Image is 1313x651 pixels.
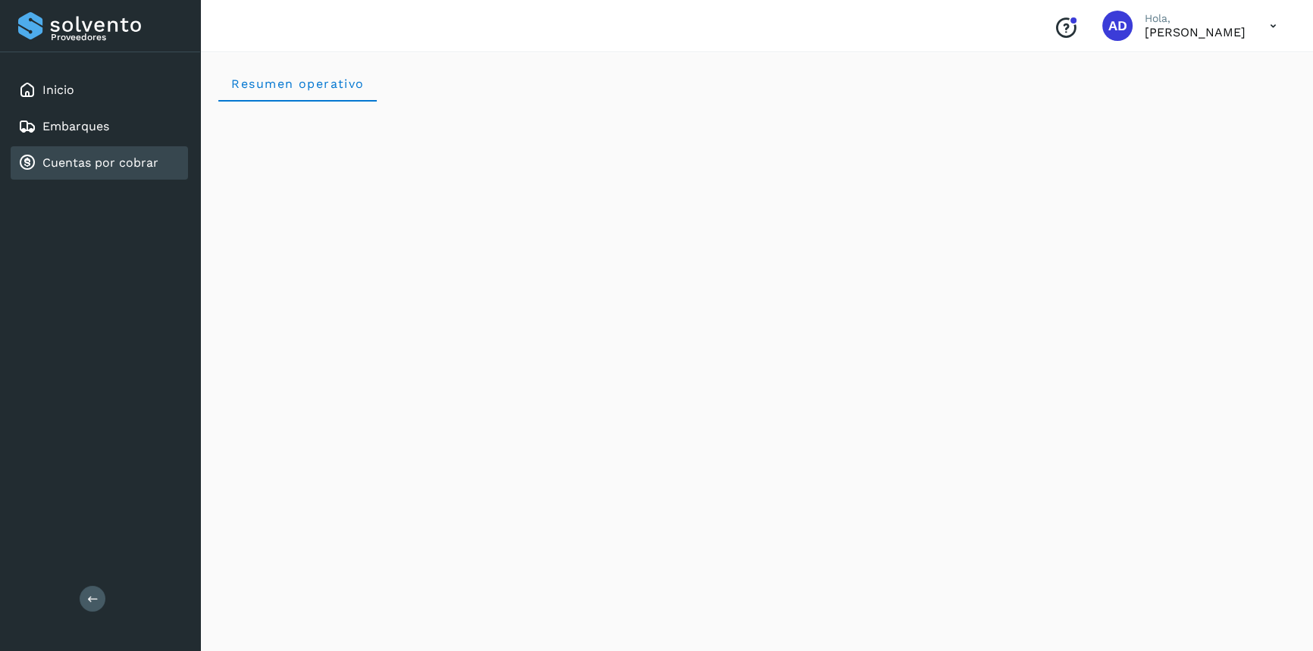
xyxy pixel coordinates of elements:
p: ALMA DELIA CASTAÑEDA MERCADO [1145,25,1246,39]
p: Hola, [1145,12,1246,25]
span: Resumen operativo [230,77,365,91]
a: Embarques [42,119,109,133]
div: Embarques [11,110,188,143]
a: Cuentas por cobrar [42,155,158,170]
p: Proveedores [51,32,182,42]
div: Inicio [11,74,188,107]
a: Inicio [42,83,74,97]
div: Cuentas por cobrar [11,146,188,180]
